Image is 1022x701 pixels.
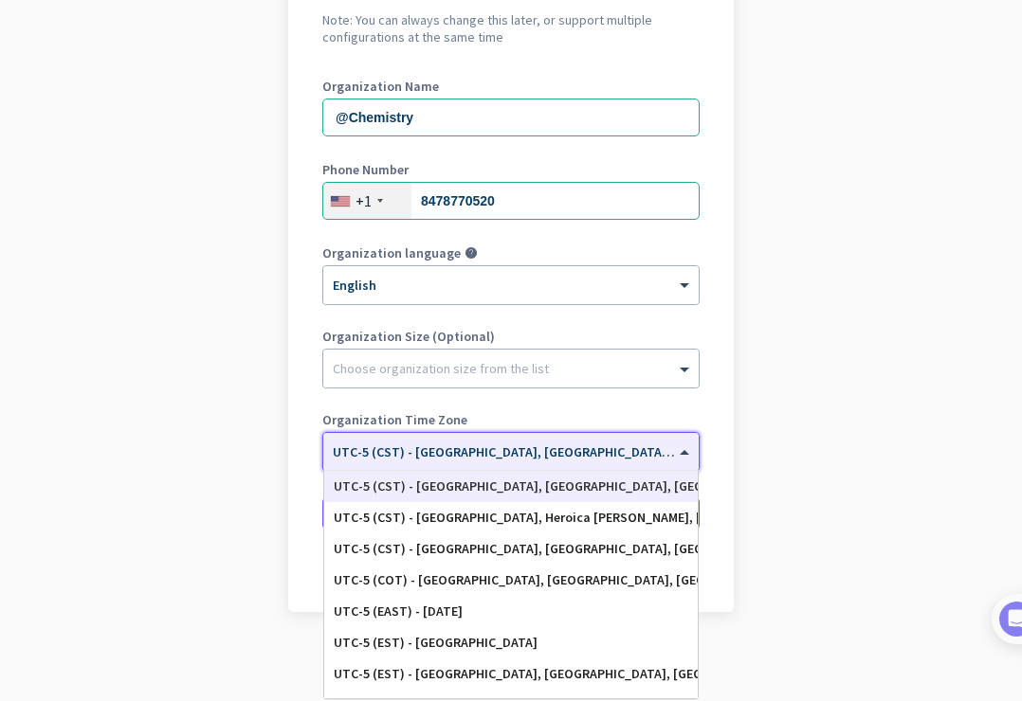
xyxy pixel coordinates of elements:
div: UTC-5 (EST) - [GEOGRAPHIC_DATA], [GEOGRAPHIC_DATA], [GEOGRAPHIC_DATA][PERSON_NAME], [GEOGRAPHIC_D... [334,666,688,682]
label: Organization Name [322,80,700,93]
label: Phone Number [322,163,700,176]
div: Options List [324,471,698,698]
i: help [465,246,478,260]
div: UTC-5 (EAST) - [DATE] [334,603,688,620]
div: Go back [322,565,700,578]
label: Organization Time Zone [322,413,700,426]
label: Organization Size (Optional) [322,330,700,343]
div: UTC-5 (CST) - [GEOGRAPHIC_DATA], Heroica [PERSON_NAME], [GEOGRAPHIC_DATA], [GEOGRAPHIC_DATA] [334,510,688,526]
label: Organization language [322,246,461,260]
button: Create Organization [322,496,700,530]
input: What is the name of your organization? [322,99,700,136]
h2: Note: You can always change this later, or support multiple configurations at the same time [322,11,700,45]
div: +1 [356,191,372,210]
div: UTC-5 (CST) - [GEOGRAPHIC_DATA], [GEOGRAPHIC_DATA], [GEOGRAPHIC_DATA], [GEOGRAPHIC_DATA] [334,478,688,494]
input: 201-555-0123 [322,182,700,220]
div: UTC-5 (EST) - [GEOGRAPHIC_DATA] [334,635,688,651]
div: UTC-5 (CST) - [GEOGRAPHIC_DATA], [GEOGRAPHIC_DATA], [GEOGRAPHIC_DATA], [GEOGRAPHIC_DATA] [334,541,688,557]
div: UTC-5 (COT) - [GEOGRAPHIC_DATA], [GEOGRAPHIC_DATA], [GEOGRAPHIC_DATA], [GEOGRAPHIC_DATA] [334,572,688,588]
